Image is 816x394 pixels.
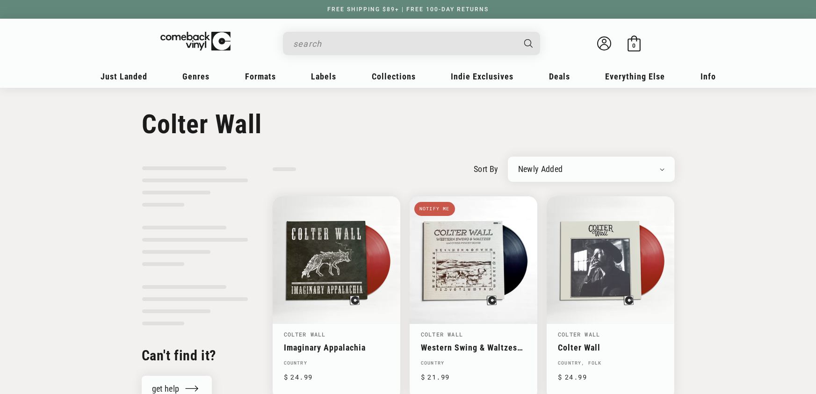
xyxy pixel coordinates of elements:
[372,72,416,81] span: Collections
[284,343,389,352] a: Imaginary Appalachia
[700,72,716,81] span: Info
[474,163,498,175] label: sort by
[293,34,515,53] input: search
[549,72,570,81] span: Deals
[605,72,665,81] span: Everything Else
[632,42,635,49] span: 0
[142,109,675,140] h1: Colter Wall
[451,72,513,81] span: Indie Exclusives
[558,343,663,352] a: Colter Wall
[245,72,276,81] span: Formats
[516,32,541,55] button: Search
[284,330,326,338] a: Colter Wall
[101,72,147,81] span: Just Landed
[311,72,336,81] span: Labels
[421,343,526,352] a: Western Swing & Waltzes And Other Punchy Songs
[182,72,209,81] span: Genres
[318,6,498,13] a: FREE SHIPPING $89+ | FREE 100-DAY RETURNS
[283,32,540,55] div: Search
[421,330,463,338] a: Colter Wall
[558,330,600,338] a: Colter Wall
[142,346,248,365] h2: Can't find it?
